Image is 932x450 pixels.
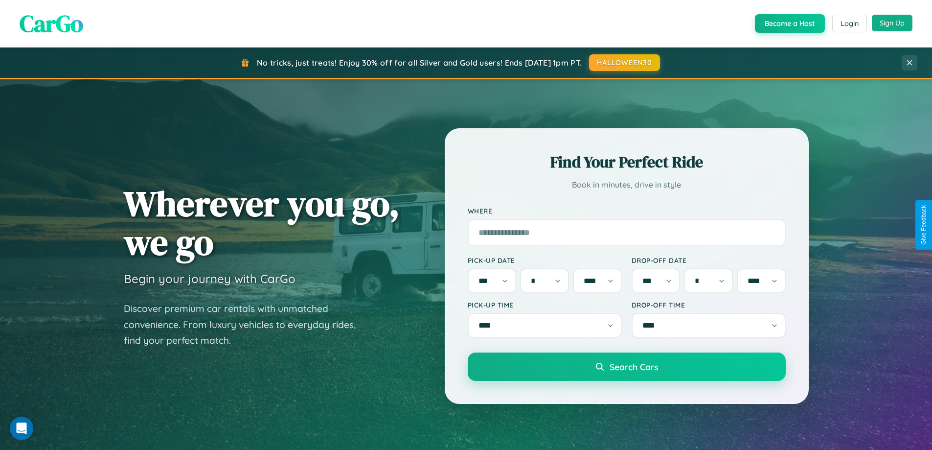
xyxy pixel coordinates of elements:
button: Login [832,15,867,32]
span: Search Cars [610,361,658,372]
h1: Wherever you go, we go [124,184,400,261]
p: Book in minutes, drive in style [468,178,786,192]
h2: Find Your Perfect Ride [468,151,786,173]
button: Become a Host [755,14,825,33]
button: Search Cars [468,353,786,381]
button: HALLOWEEN30 [589,54,660,71]
label: Pick-up Time [468,301,622,309]
label: Pick-up Date [468,256,622,264]
p: Discover premium car rentals with unmatched convenience. From luxury vehicles to everyday rides, ... [124,301,368,349]
span: No tricks, just treats! Enjoy 30% off for all Silver and Gold users! Ends [DATE] 1pm PT. [257,58,582,68]
div: Give Feedback [920,205,927,245]
label: Where [468,207,786,215]
button: Sign Up [872,15,912,31]
h3: Begin your journey with CarGo [124,271,296,286]
span: CarGo [20,7,83,40]
label: Drop-off Time [632,301,786,309]
label: Drop-off Date [632,256,786,264]
iframe: Intercom live chat [10,417,33,440]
